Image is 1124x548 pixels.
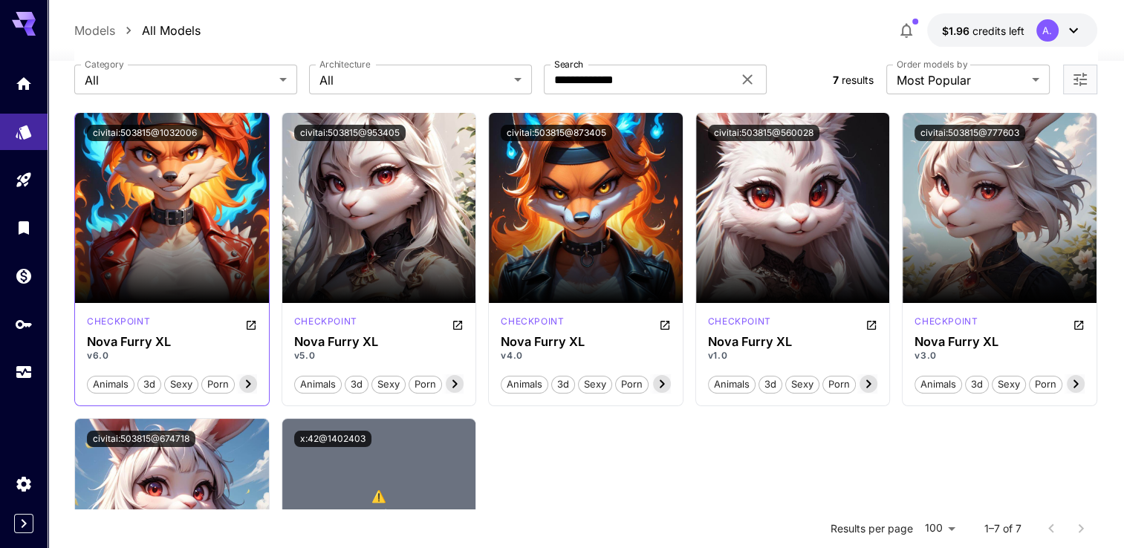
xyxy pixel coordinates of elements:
h3: Nova Furry XL [87,335,257,349]
button: Open in CivitAI [659,315,671,333]
span: 7 [833,74,839,86]
button: porn [615,374,649,394]
button: civitai:503815@777603 [915,125,1025,141]
div: API Keys [15,315,33,333]
button: sexy [371,374,406,394]
span: $1.96 [942,25,972,37]
button: civitai:503815@953405 [294,125,406,141]
h3: Nova Furry XL [915,335,1085,349]
button: 3d [965,374,989,394]
p: v3.0 [915,349,1085,362]
p: v4.0 [501,349,671,362]
button: animals [294,374,342,394]
button: animals [915,374,962,394]
button: sexy [785,374,819,394]
span: ⚠️ [371,487,386,505]
span: Most Popular [897,71,1026,89]
nav: breadcrumb [74,22,201,39]
button: porn [201,374,235,394]
span: Warning: [352,505,405,523]
button: Expand sidebar [14,514,33,533]
button: animals [501,374,548,394]
div: Home [15,74,33,93]
span: credits left [972,25,1024,37]
button: sexy [992,374,1026,394]
label: Search [554,58,583,71]
p: checkpoint [501,315,564,328]
div: $1.9621 [942,23,1024,39]
h3: Nova Furry XL [501,335,671,349]
span: porn [202,377,234,392]
p: checkpoint [915,315,978,328]
button: sexy [578,374,612,394]
p: Results per page [831,521,913,536]
button: Open in CivitAI [452,315,464,333]
label: Architecture [319,58,370,71]
button: civitai:503815@1032006 [87,125,203,141]
span: porn [409,377,441,392]
label: Category [85,58,124,71]
div: Usage [15,363,33,382]
span: animals [915,377,961,392]
button: civitai:503815@873405 [501,125,612,141]
button: Open in CivitAI [1073,315,1085,333]
span: animals [501,377,548,392]
span: porn [1030,377,1062,392]
span: sexy [993,377,1025,392]
h3: Nova Furry XL [708,335,878,349]
p: v6.0 [87,349,257,362]
span: All [319,71,508,89]
button: 3d [758,374,782,394]
span: 3d [345,377,368,392]
button: porn [822,374,856,394]
button: $1.9621A. [927,13,1097,48]
span: 3d [759,377,782,392]
p: v5.0 [294,349,464,362]
span: animals [88,377,134,392]
span: sexy [786,377,819,392]
span: sexy [165,377,198,392]
span: sexy [372,377,405,392]
button: 3d [551,374,575,394]
button: 3d [137,374,161,394]
span: 3d [966,377,988,392]
h3: Nova Furry XL [294,335,464,349]
button: x:42@1402403 [294,431,371,447]
button: Open in CivitAI [245,315,257,333]
div: Models [15,118,33,137]
p: 1–7 of 7 [984,521,1021,536]
span: porn [616,377,648,392]
div: Pony [294,315,357,333]
p: checkpoint [294,315,357,328]
span: 3d [138,377,160,392]
button: Open more filters [1071,71,1089,89]
div: A. [1036,19,1059,42]
button: porn [1029,374,1062,394]
button: animals [708,374,756,394]
div: Wallet [15,267,33,285]
a: Models [74,22,115,39]
button: 3d [345,374,368,394]
label: Order models by [897,58,967,71]
div: Settings [15,474,33,493]
button: civitai:503815@674718 [87,431,195,447]
div: Library [15,214,33,232]
button: civitai:503815@560028 [708,125,819,141]
p: checkpoint [708,315,771,328]
div: Pony [87,315,150,333]
span: results [842,74,874,86]
span: 3d [552,377,574,392]
p: v1.0 [708,349,878,362]
button: porn [409,374,442,394]
div: Pony [708,315,771,333]
button: animals [87,374,134,394]
a: All Models [142,22,201,39]
div: Pony [501,315,564,333]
